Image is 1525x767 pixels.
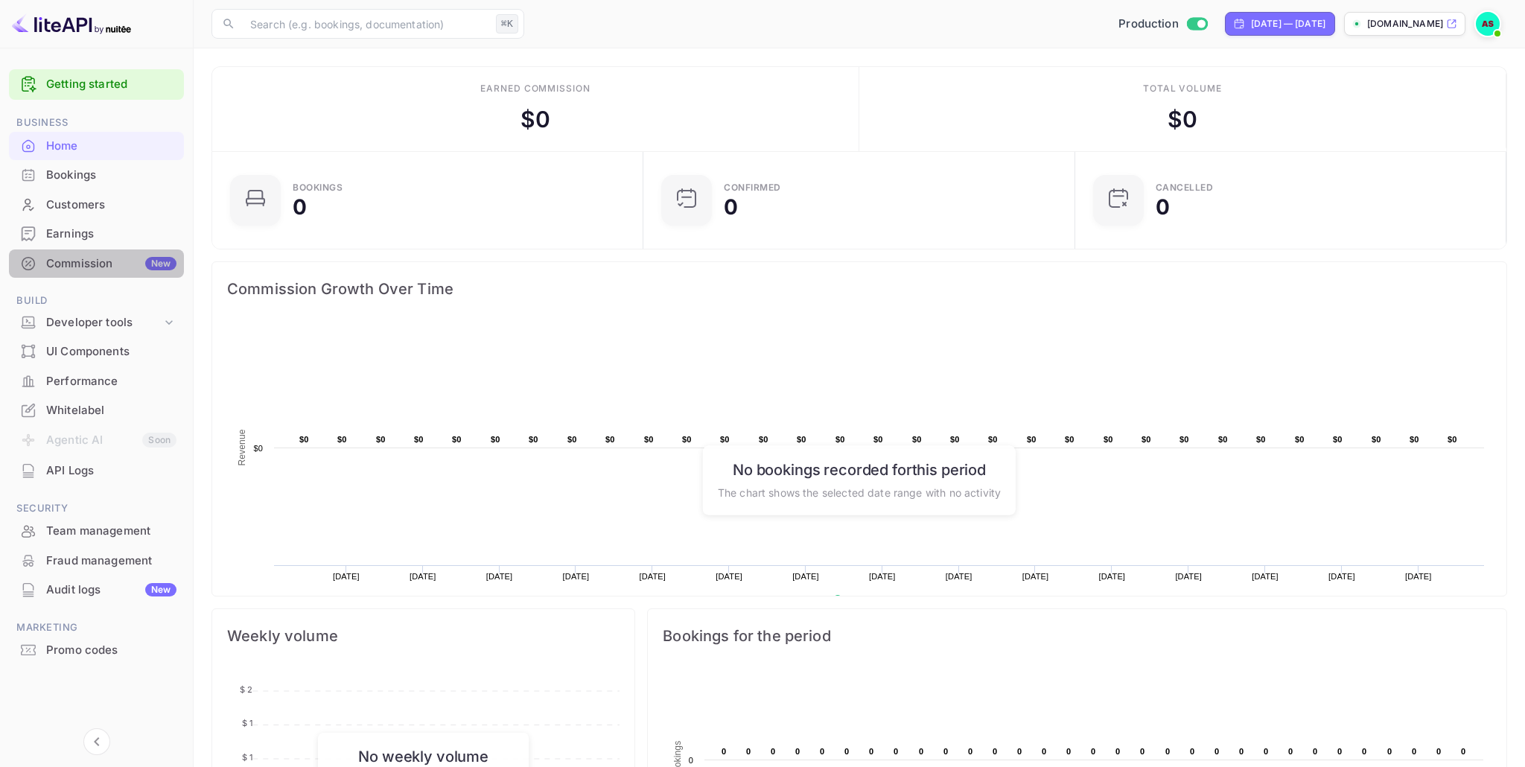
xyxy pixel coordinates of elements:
[1066,747,1071,756] text: 0
[663,624,1491,648] span: Bookings for the period
[759,435,768,444] text: $0
[46,197,176,214] div: Customers
[1190,747,1194,756] text: 0
[1099,572,1126,581] text: [DATE]
[9,115,184,131] span: Business
[241,9,490,39] input: Search (e.g. bookings, documentation)
[943,747,948,756] text: 0
[988,435,998,444] text: $0
[1362,747,1366,756] text: 0
[145,583,176,596] div: New
[486,572,513,581] text: [DATE]
[1252,572,1279,581] text: [DATE]
[1239,747,1244,756] text: 0
[491,435,500,444] text: $0
[968,747,972,756] text: 0
[873,435,883,444] text: $0
[299,435,309,444] text: $0
[1214,747,1219,756] text: 0
[242,752,252,763] tspan: $ 1
[9,367,184,395] a: Performance
[46,255,176,273] div: Commission
[797,435,806,444] text: $0
[9,220,184,247] a: Earnings
[9,249,184,279] div: CommissionNew
[253,444,263,453] text: $0
[919,747,923,756] text: 0
[9,500,184,517] span: Security
[9,576,184,605] div: Audit logsNew
[414,435,424,444] text: $0
[46,76,176,93] a: Getting started
[946,572,972,581] text: [DATE]
[9,132,184,159] a: Home
[1412,747,1416,756] text: 0
[452,435,462,444] text: $0
[820,747,824,756] text: 0
[1218,435,1228,444] text: $0
[9,310,184,336] div: Developer tools
[682,435,692,444] text: $0
[46,582,176,599] div: Audit logs
[1017,747,1022,756] text: 0
[1118,16,1179,33] span: Production
[724,183,781,192] div: Confirmed
[83,728,110,755] button: Collapse navigation
[567,435,577,444] text: $0
[46,462,176,480] div: API Logs
[1295,435,1305,444] text: $0
[46,402,176,419] div: Whitelabel
[847,595,885,605] text: Revenue
[1168,103,1197,136] div: $ 0
[1104,435,1113,444] text: $0
[9,636,184,665] div: Promo codes
[240,684,252,695] tspan: $ 2
[1256,435,1266,444] text: $0
[1065,435,1074,444] text: $0
[9,517,184,546] div: Team management
[869,747,873,756] text: 0
[1264,747,1268,756] text: 0
[242,718,252,728] tspan: $ 1
[1436,747,1441,756] text: 0
[1156,183,1214,192] div: CANCELLED
[227,277,1491,301] span: Commission Growth Over Time
[1328,572,1355,581] text: [DATE]
[227,624,620,648] span: Weekly volume
[1387,747,1392,756] text: 0
[46,167,176,184] div: Bookings
[9,161,184,188] a: Bookings
[1461,747,1465,756] text: 0
[1337,747,1342,756] text: 0
[46,226,176,243] div: Earnings
[722,747,726,756] text: 0
[9,367,184,396] div: Performance
[529,435,538,444] text: $0
[795,747,800,756] text: 0
[1091,747,1095,756] text: 0
[1156,197,1170,217] div: 0
[333,572,360,581] text: [DATE]
[12,12,131,36] img: LiteAPI logo
[9,161,184,190] div: Bookings
[1143,82,1223,95] div: Total volume
[1288,747,1293,756] text: 0
[563,572,590,581] text: [DATE]
[9,636,184,663] a: Promo codes
[771,747,775,756] text: 0
[1476,12,1500,36] img: Andreas Stefanis
[46,314,162,331] div: Developer tools
[1140,747,1144,756] text: 0
[1448,435,1457,444] text: $0
[9,249,184,277] a: CommissionNew
[605,435,615,444] text: $0
[9,293,184,309] span: Build
[410,572,436,581] text: [DATE]
[9,396,184,425] div: Whitelabel
[912,435,922,444] text: $0
[1112,16,1213,33] div: Switch to Sandbox mode
[9,456,184,486] div: API Logs
[9,191,184,220] div: Customers
[844,747,849,756] text: 0
[9,456,184,484] a: API Logs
